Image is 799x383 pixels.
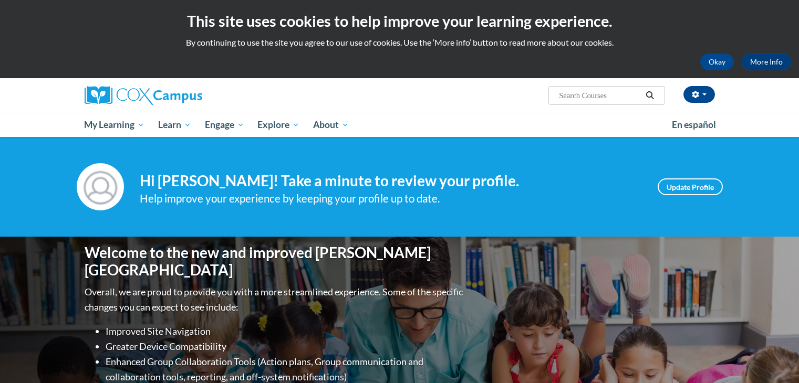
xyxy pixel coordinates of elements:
[85,86,202,105] img: Cox Campus
[306,113,356,137] a: About
[558,89,642,102] input: Search Courses
[158,119,191,131] span: Learn
[665,114,723,136] a: En español
[8,10,791,31] h2: This site uses cookies to help improve your learning experience.
[69,113,731,137] div: Main menu
[257,119,299,131] span: Explore
[251,113,306,137] a: Explore
[85,284,465,315] p: Overall, we are proud to provide you with a more streamlined experience. Some of the specific cha...
[77,163,124,210] img: Profile Image
[205,119,244,131] span: Engage
[683,86,715,103] button: Account Settings
[642,89,658,102] button: Search
[106,339,465,354] li: Greater Device Compatibility
[84,119,144,131] span: My Learning
[140,190,642,207] div: Help improve your experience by keeping your profile up to date.
[700,54,734,70] button: Okay
[742,54,791,70] a: More Info
[683,316,704,337] iframe: Close message
[8,37,791,48] p: By continuing to use the site you agree to our use of cookies. Use the ‘More info’ button to read...
[106,324,465,339] li: Improved Site Navigation
[658,178,723,195] a: Update Profile
[140,172,642,190] h4: Hi [PERSON_NAME]! Take a minute to review your profile.
[78,113,152,137] a: My Learning
[757,341,791,375] iframe: Button to launch messaging window
[151,113,198,137] a: Learn
[198,113,251,137] a: Engage
[313,119,349,131] span: About
[85,244,465,279] h1: Welcome to the new and improved [PERSON_NAME][GEOGRAPHIC_DATA]
[85,86,284,105] a: Cox Campus
[672,119,716,130] span: En español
